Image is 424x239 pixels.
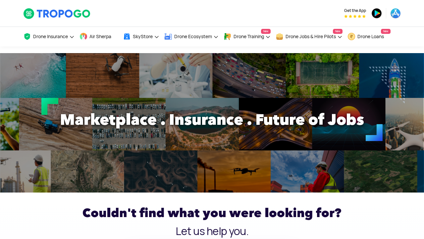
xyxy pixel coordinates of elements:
img: App Raking [344,15,366,18]
a: Drone Jobs & Hire PilotsNew [276,27,343,46]
h2: Couldn't find what you were looking for? [23,203,401,223]
span: New [381,29,391,34]
span: Drone Insurance [33,34,68,39]
span: SkyStore [133,34,153,39]
img: ic_playstore.png [371,8,382,19]
a: Drone LoansNew [347,27,391,46]
span: Drone Loans [357,34,384,39]
span: Air Sherpa [89,34,111,39]
a: Drone Insurance [23,27,75,46]
span: Drone Jobs & Hire Pilots [286,34,336,39]
span: New [333,29,343,34]
img: ic_appstore.png [390,8,401,19]
span: Drone Training [234,34,264,39]
span: Get the App [344,8,366,13]
a: Drone Ecosystem [164,27,219,46]
span: New [261,29,271,34]
img: TropoGo Logo [23,8,91,19]
a: Drone TrainingNew [224,27,271,46]
h1: Marketplace . Insurance . Future of Jobs [18,106,406,133]
a: Air Sherpa [79,27,118,46]
h3: Let us help you. [23,226,401,237]
span: Drone Ecosystem [174,34,212,39]
a: SkyStore [123,27,159,46]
